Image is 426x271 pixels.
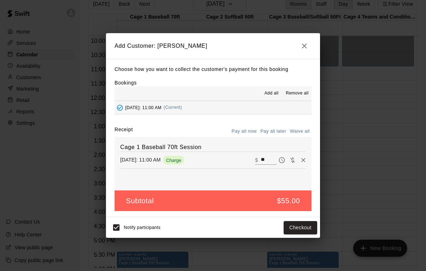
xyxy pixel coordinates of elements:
label: Receipt [115,126,133,137]
span: (Current) [164,105,182,110]
button: Added - Collect Payment [115,102,125,113]
span: Waive payment [287,157,298,163]
button: Waive all [288,126,311,137]
button: Pay all later [259,126,288,137]
button: Add all [260,88,283,99]
button: Checkout [284,221,317,234]
button: Remove all [283,88,311,99]
h5: Subtotal [126,196,154,206]
h2: Add Customer: [PERSON_NAME] [106,33,320,59]
h6: Cage 1 Baseball 70ft Session [120,143,306,152]
label: Bookings [115,80,137,86]
p: Choose how you want to collect the customer's payment for this booking [115,65,311,74]
button: Added - Collect Payment[DATE]: 11:00 AM(Current) [115,101,311,114]
span: Remove all [286,90,309,97]
p: [DATE]: 11:00 AM [120,156,161,163]
h5: $55.00 [277,196,300,206]
p: $ [255,157,258,164]
span: Add all [264,90,279,97]
span: Notify participants [124,225,161,230]
button: Pay all now [230,126,259,137]
button: Remove [298,155,309,165]
span: Pay later [277,157,287,163]
span: Charge [163,158,184,163]
span: [DATE]: 11:00 AM [125,105,162,110]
